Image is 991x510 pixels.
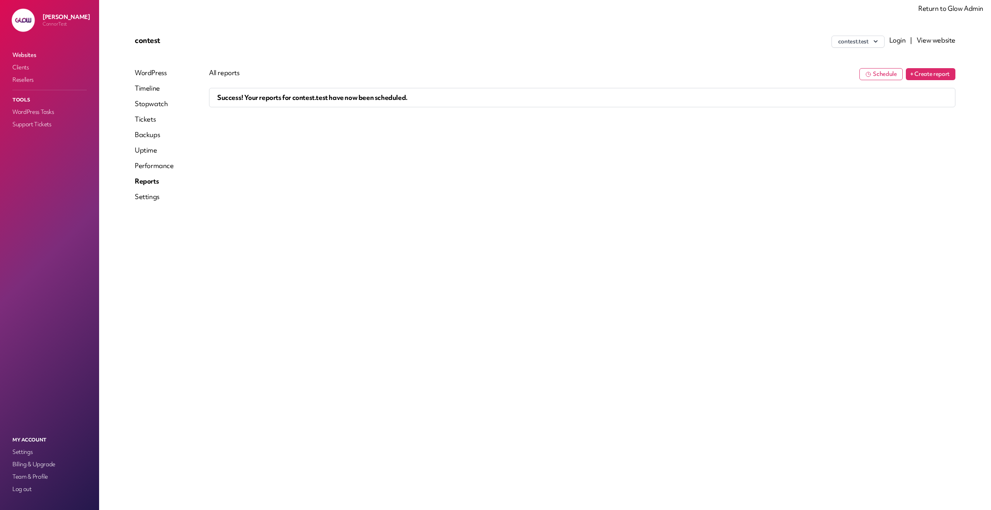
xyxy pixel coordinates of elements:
a: Team & Profile [11,471,88,482]
a: Clients [11,62,88,73]
button: Schedule [859,68,903,80]
a: Performance [135,161,174,170]
button: contest.test [832,36,885,48]
a: Stopwatch [135,99,174,108]
a: Settings [11,446,88,457]
a: Settings [135,192,174,201]
a: Timeline [135,84,174,93]
a: Billing & Upgrade [11,459,88,470]
a: View website [917,36,955,45]
p: contest [135,36,408,45]
a: Resellers [11,74,88,85]
a: Reports [135,177,174,186]
a: Tickets [135,115,174,124]
a: Login [889,36,906,45]
iframe: chat widget [958,479,983,502]
p: ConnorTest [43,21,90,27]
a: Uptime [135,146,174,155]
a: WordPress Tasks [11,106,88,117]
a: Log out [11,484,88,495]
button: All reports [209,68,240,77]
a: Return to Glow Admin [918,4,983,13]
a: Support Tickets [11,119,88,130]
button: + Create report [906,68,955,80]
span: | [910,36,912,45]
p: My Account [11,435,88,445]
a: Websites [11,50,88,60]
a: WordPress [135,68,174,77]
a: Backups [135,130,174,139]
p: Success! Your reports for contest.test have now been scheduled. [217,93,947,102]
p: Tools [11,95,88,105]
p: [PERSON_NAME] [43,13,90,21]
